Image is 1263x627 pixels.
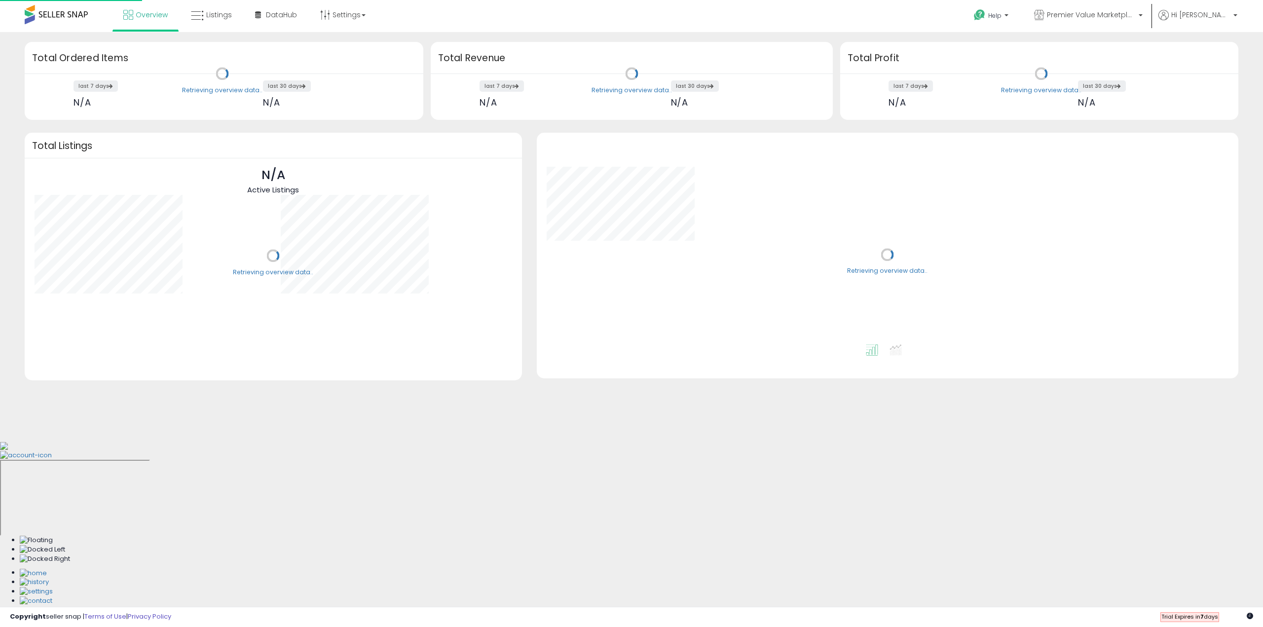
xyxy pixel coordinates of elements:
img: Settings [20,587,53,596]
span: Hi [PERSON_NAME] [1171,10,1230,20]
div: Retrieving overview data.. [847,267,928,276]
div: Retrieving overview data.. [233,268,313,277]
img: Home [20,569,47,578]
div: Retrieving overview data.. [182,86,262,95]
a: Hi [PERSON_NAME] [1158,10,1237,32]
span: Premier Value Marketplace LLC [1047,10,1136,20]
img: Docked Right [20,554,70,564]
span: DataHub [266,10,297,20]
img: History [20,578,49,587]
img: Contact [20,596,52,606]
i: Get Help [973,9,986,21]
div: Retrieving overview data.. [592,86,672,95]
span: Help [988,11,1002,20]
img: Docked Left [20,545,65,554]
div: Retrieving overview data.. [1001,86,1081,95]
span: Listings [206,10,232,20]
span: Overview [136,10,168,20]
img: Floating [20,536,53,545]
a: Help [966,1,1018,32]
